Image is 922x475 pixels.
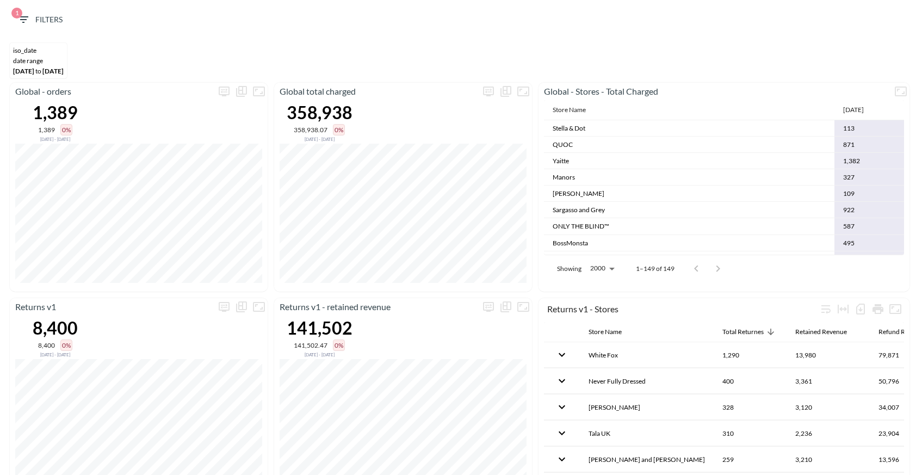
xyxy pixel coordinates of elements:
[714,394,787,420] th: 328
[834,300,852,318] div: Toggle table layout between fixed and auto (default: auto)
[480,83,497,100] span: Display settings
[215,83,233,100] button: more
[333,124,345,135] div: 0%
[294,341,327,349] div: 141,502.47
[294,126,327,134] div: 358,938.07
[553,450,571,468] button: expand row
[544,120,834,137] td: Stella & Dot
[795,325,847,338] div: Retained Revenue
[250,298,268,316] button: Fullscreen
[722,325,764,338] div: Total Returnes
[834,202,904,218] td: 922
[10,300,215,313] p: Returns v1
[60,340,72,351] div: 0%
[544,186,834,202] td: [PERSON_NAME]
[274,300,480,313] p: Returns v1 - retained revenue
[553,424,571,442] button: expand row
[544,100,834,120] th: Store Name
[480,83,497,100] button: more
[544,235,834,251] td: BossMonsta
[287,102,352,123] div: 358,938
[250,83,268,100] button: Fullscreen
[787,394,870,420] th: 3,120
[13,46,64,54] div: iso_date
[834,169,904,186] td: 327
[580,447,714,472] th: Lucy and Yak
[787,447,870,472] th: 3,210
[333,340,345,351] div: 0%
[38,126,55,134] div: 1,389
[480,298,497,316] button: more
[586,261,618,275] div: 2000
[17,13,63,27] span: Filters
[287,317,352,338] div: 141,502
[13,10,67,30] button: 1Filters
[722,325,778,338] span: Total Returnes
[215,298,233,316] span: Display settings
[834,120,904,137] td: 113
[589,325,622,338] div: Store Name
[33,351,78,357] div: Compared to Aug 18, 2025 - Aug 19, 2025
[547,304,817,314] div: Returns v1 - Stores
[787,342,870,368] th: 13,980
[287,135,352,142] div: Compared to Aug 18, 2025 - Aug 19, 2025
[589,325,636,338] span: Store Name
[35,67,41,75] span: to
[557,264,581,273] p: Showing
[515,83,532,100] button: Fullscreen
[834,186,904,202] td: 109
[834,235,904,251] td: 495
[714,342,787,368] th: 1,290
[636,264,675,273] p: 1–149 of 149
[11,8,22,18] span: 1
[714,421,787,446] th: 310
[33,317,78,338] div: 8,400
[497,83,515,100] div: Show chart as table
[544,169,834,186] td: Manors
[834,100,904,120] th: [DATE]
[38,341,55,349] div: 8,400
[834,137,904,153] td: 871
[852,300,869,318] div: Number of rows selected for download: 297
[233,83,250,100] div: Show chart as table
[887,300,904,318] button: Fullscreen
[287,351,352,357] div: Compared to Aug 18, 2025 - Aug 19, 2025
[33,135,78,142] div: Compared to Aug 18, 2025 - Aug 19, 2025
[33,102,78,123] div: 1,389
[795,325,861,338] span: Retained Revenue
[544,202,834,218] td: Sargasso and Grey
[553,372,571,390] button: expand row
[544,218,834,235] td: ONLY THE BLIND™
[787,421,870,446] th: 2,236
[480,298,497,316] span: Display settings
[834,218,904,235] td: 587
[13,57,64,65] div: DATE RANGE
[892,83,909,100] button: Fullscreen
[13,67,64,75] span: [DATE] [DATE]
[553,346,571,364] button: expand row
[515,298,532,316] button: Fullscreen
[580,421,714,446] th: Tala UK
[274,85,480,98] p: Global total charged
[580,342,714,368] th: White Fox
[834,153,904,169] td: 1,382
[714,447,787,472] th: 259
[580,368,714,394] th: Never Fully Dressed
[497,298,515,316] div: Show chart as table
[817,300,834,318] div: Wrap text
[869,300,887,318] div: Print
[233,298,250,316] div: Show chart as table
[544,153,834,169] td: Yaitte
[787,368,870,394] th: 3,361
[544,251,834,268] td: What [PERSON_NAME]
[10,85,215,98] p: Global - orders
[544,137,834,153] td: QUOC
[834,251,904,268] td: 544
[580,394,714,420] th: Damson Madder
[215,298,233,316] button: more
[714,368,787,394] th: 400
[539,85,892,98] p: Global - Stores - Total Charged
[60,124,72,135] div: 0%
[215,83,233,100] span: Display settings
[553,398,571,416] button: expand row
